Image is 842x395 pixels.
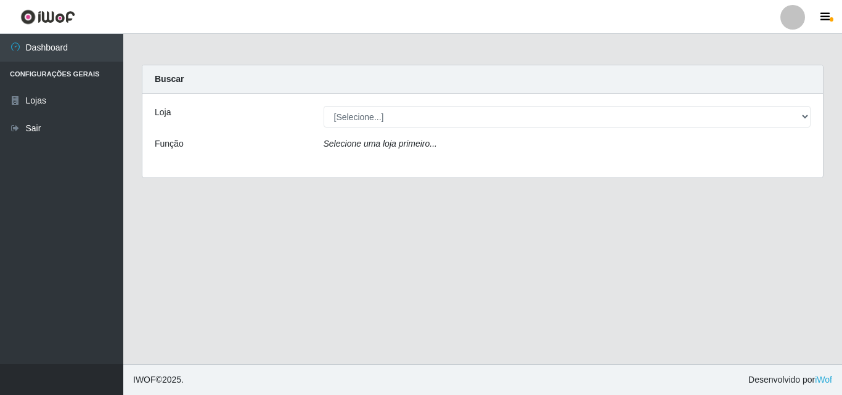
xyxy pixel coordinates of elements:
[748,373,832,386] span: Desenvolvido por
[155,74,184,84] strong: Buscar
[155,106,171,119] label: Loja
[20,9,75,25] img: CoreUI Logo
[133,375,156,385] span: IWOF
[815,375,832,385] a: iWof
[155,137,184,150] label: Função
[133,373,184,386] span: © 2025 .
[324,139,437,149] i: Selecione uma loja primeiro...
